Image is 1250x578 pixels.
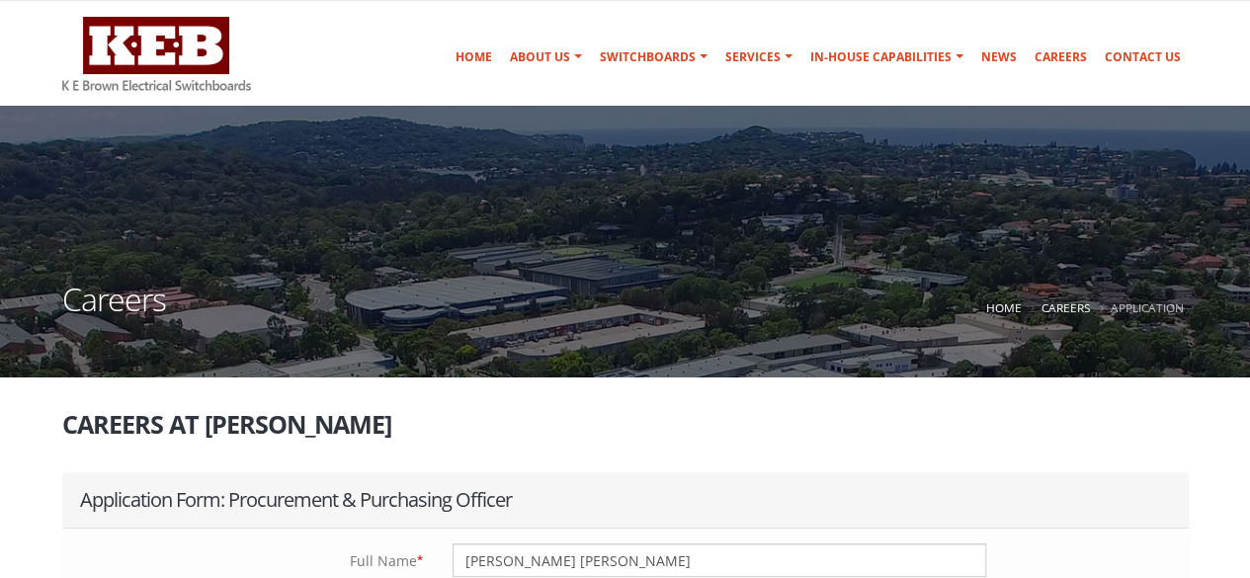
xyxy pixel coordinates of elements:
[62,543,438,573] label: Full Name
[717,38,800,77] a: Services
[592,38,715,77] a: Switchboards
[62,17,251,91] img: K E Brown Electrical Switchboards
[62,411,1189,438] h2: Careers at [PERSON_NAME]
[1095,295,1184,320] li: Application
[502,38,590,77] a: About Us
[80,490,1171,510] h2: Application Form: Procurement & Purchasing Officer
[802,38,971,77] a: In-house Capabilities
[62,284,166,340] h1: Careers
[973,38,1025,77] a: News
[1042,299,1091,315] a: Careers
[1097,38,1189,77] a: Contact Us
[448,38,500,77] a: Home
[986,299,1022,315] a: Home
[1027,38,1095,77] a: Careers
